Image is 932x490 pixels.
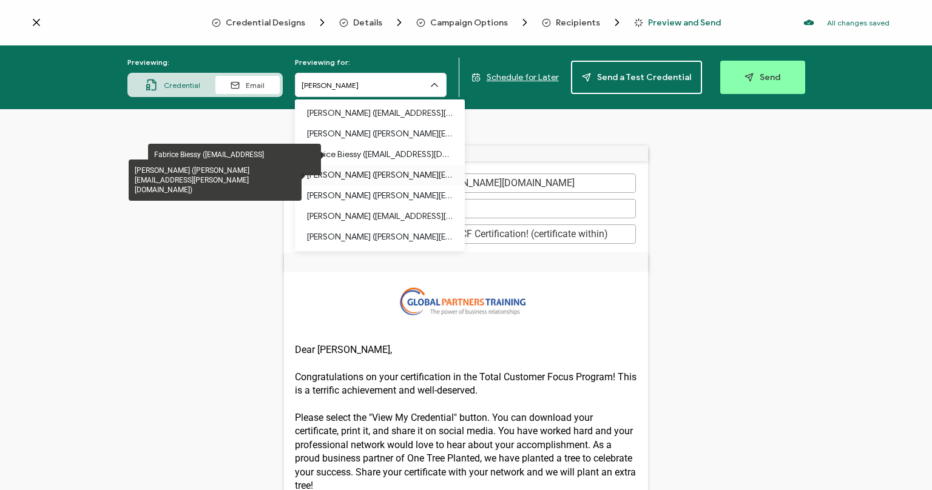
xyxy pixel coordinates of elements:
[571,61,702,94] button: Send a Test Credential
[720,61,805,94] button: Send
[582,73,691,82] span: Send a Test Credential
[307,206,453,227] p: [PERSON_NAME] ([EMAIL_ADDRESS][DOMAIN_NAME])
[416,16,531,29] span: Campaign Options
[307,247,453,268] p: [PERSON_NAME] ([EMAIL_ADDRESS][DOMAIN_NAME])
[556,18,600,27] span: Recipients
[307,124,453,144] p: [PERSON_NAME] ([PERSON_NAME][EMAIL_ADDRESS][PERSON_NAME][DOMAIN_NAME])
[307,165,453,186] p: [PERSON_NAME] ([PERSON_NAME][EMAIL_ADDRESS][PERSON_NAME][DOMAIN_NAME])
[212,16,721,29] div: Breadcrumb
[129,159,302,201] div: [PERSON_NAME] ([PERSON_NAME][EMAIL_ADDRESS][PERSON_NAME][DOMAIN_NAME])
[336,224,636,244] div: Congratulations on your TCF Certification! (certificate within)
[336,173,636,193] div: [EMAIL_ADDRESS][PERSON_NAME][DOMAIN_NAME]
[307,227,453,247] p: [PERSON_NAME] ([PERSON_NAME][EMAIL_ADDRESS][PERSON_NAME][DOMAIN_NAME])
[487,72,559,82] span: Schedule for Later
[295,58,350,67] span: Previewing for:
[648,18,721,27] span: Preview and Send
[148,144,321,175] div: Fabrice Biessy ([EMAIL_ADDRESS][DOMAIN_NAME])
[246,81,265,90] span: Email
[295,343,637,357] p: Dear [PERSON_NAME],
[307,144,453,165] p: Fabrice Biessy ([EMAIL_ADDRESS][DOMAIN_NAME])
[307,103,453,124] p: [PERSON_NAME] ([EMAIL_ADDRESS][PERSON_NAME][DOMAIN_NAME])
[430,18,508,27] span: Campaign Options
[164,81,200,90] span: Credential
[307,186,453,206] p: [PERSON_NAME] ([PERSON_NAME][EMAIL_ADDRESS][DOMAIN_NAME])
[745,73,780,82] span: Send
[339,16,405,29] span: Details
[542,16,623,29] span: Recipients
[295,371,637,398] p: Congratulations on your certification in the Total Customer Focus Program! This is a terrific ach...
[336,199,636,218] div: Global Partners Training
[353,18,382,27] span: Details
[871,432,932,490] iframe: Chat Widget
[399,287,534,317] img: Image
[827,18,890,27] p: All changes saved
[127,58,169,67] span: Previewing:
[226,18,305,27] span: Credential Designs
[212,16,328,29] span: Credential Designs
[634,18,721,27] span: Preview and Send
[295,73,447,97] input: Search recipient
